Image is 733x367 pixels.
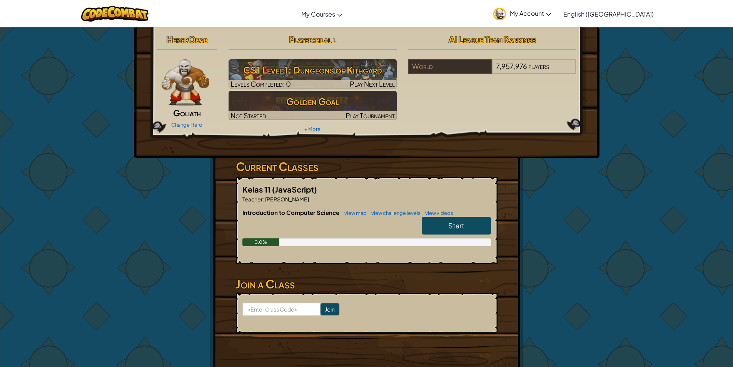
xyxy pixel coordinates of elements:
[304,126,321,132] a: + More
[346,111,395,120] span: Play Tournament
[162,59,210,106] img: goliath-pose.png
[289,34,312,45] span: Player
[236,275,498,293] h3: Join a Class
[171,122,202,128] a: Change Hero
[242,196,263,203] span: Teacher
[341,210,367,216] a: view map
[312,34,316,45] span: :
[230,79,291,88] span: Levels Completed: 0
[421,210,453,216] a: view videos
[408,59,492,74] div: World
[229,91,397,120] img: Golden Goal
[230,111,266,120] span: Not Started
[510,9,551,17] span: My Account
[229,93,397,110] h3: Golden Goal
[229,59,397,89] img: CS1 Level 1: Dungeons of Kithgard
[242,184,272,194] span: Kelas 11
[242,303,321,316] input: <Enter Class Code>
[242,209,341,216] span: Introduction to Computer Science
[188,34,207,45] span: Okar
[563,10,654,18] span: English ([GEOGRAPHIC_DATA])
[229,59,397,89] a: Play Next Level
[242,238,280,246] div: 0.0%
[489,2,555,26] a: My Account
[301,10,335,18] span: My Courses
[173,107,201,118] span: Goliath
[350,79,395,88] span: Play Next Level
[229,61,397,79] h3: CS1 Level 1: Dungeons of Kithgard
[408,67,576,75] a: World7,957,976players
[367,210,421,216] a: view challenge levels
[81,6,149,22] img: CodeCombat logo
[496,62,527,70] span: 7,957,976
[297,3,346,24] a: My Courses
[321,303,339,315] input: Join
[263,196,264,203] span: :
[449,34,536,45] span: AI League Team Rankings
[316,34,336,45] span: bilal l
[272,184,317,194] span: (JavaScript)
[236,158,498,175] h3: Current Classes
[559,3,658,24] a: English ([GEOGRAPHIC_DATA])
[493,8,506,20] img: avatar
[528,62,549,70] span: players
[185,34,188,45] span: :
[229,91,397,120] a: Golden GoalNot StartedPlay Tournament
[448,221,464,230] span: Start
[167,34,185,45] span: Hero
[264,196,309,203] span: [PERSON_NAME]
